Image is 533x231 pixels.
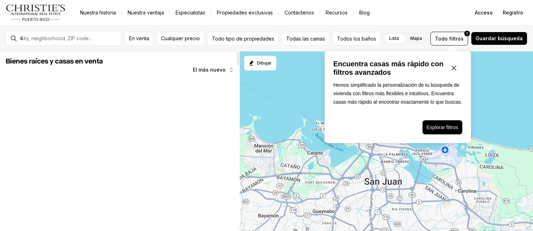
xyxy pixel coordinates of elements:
button: El más nuevo [189,63,238,77]
button: Cualquier precio [157,32,204,45]
font: Todo tipo de propiedades [212,36,274,42]
button: Todo tipo de propiedades [207,32,279,45]
font: Acceso [475,10,493,16]
font: En venta [129,35,149,41]
button: Guardar búsqueda [471,32,527,45]
button: En venta [124,32,154,45]
font: Especialistas [176,10,205,16]
font: El más nuevo [193,67,226,73]
font: Encuentra casas más rápido con filtros avanzados [333,60,443,76]
font: Todo [435,36,448,42]
button: Empezar a dibujar [244,56,276,71]
button: Todas las camas [282,32,330,45]
a: Recursos [320,8,353,18]
font: Recursos [326,10,348,16]
font: Dibujar [257,60,272,66]
button: Cerrar ventana emergente [446,60,462,77]
font: Contáctenos [284,10,314,16]
a: Propiedades exclusivas [211,8,278,18]
button: Explorar filtros [422,120,462,134]
font: Guardar búsqueda [476,35,523,41]
button: Todos los baños [332,32,381,45]
font: Lista [389,36,399,41]
font: filtros [449,36,464,42]
font: Mapa [410,36,422,41]
font: Todas las camas [286,36,325,42]
font: Propiedades exclusivas [217,10,273,16]
font: 1 [466,31,468,36]
font: Explorar filtros [427,124,458,130]
button: Registro [498,6,527,20]
button: Acceso [471,6,497,20]
a: Blog [354,8,375,18]
button: Contáctenos [279,8,320,18]
img: logo [6,4,66,21]
font: Cualquier precio [161,35,200,41]
font: Nuestra historia [80,10,116,16]
a: Nuestra ventaja [122,8,170,18]
button: Todofiltros1 [430,32,468,45]
font: Hemos simplificado la personalización de tu búsqueda de vivienda con filtros más flexibles e intu... [333,82,462,105]
font: Registro [503,10,523,16]
a: Nuestra historia [74,8,122,18]
font: Blog [359,10,370,16]
font: Bienes raíces y casas en venta [6,58,103,65]
font: Todos los baños [337,36,376,42]
a: Especialistas [170,8,211,18]
font: Nuestra ventaja [128,10,164,16]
